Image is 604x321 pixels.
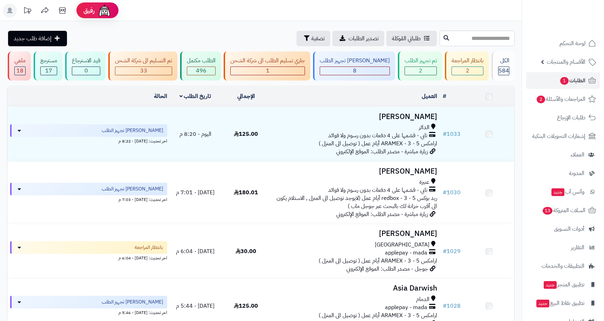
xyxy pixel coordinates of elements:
h3: [PERSON_NAME] [274,230,437,238]
a: مسترجع 17 [32,51,64,81]
h3: Asia Darwish [274,284,437,292]
a: تم التسليم الى شركة الشحن 33 [107,51,179,81]
a: قيد الاسترجاع 0 [64,51,107,81]
a: العملاء [526,146,600,163]
span: [DATE] - 5:44 م [176,302,215,310]
span: وآتس آب [551,187,584,197]
div: [PERSON_NAME] تجهيز الطلب [320,57,390,65]
div: مسترجع [40,57,57,65]
span: 1 [560,77,569,85]
span: [PERSON_NAME] تجهيز الطلب [102,127,163,134]
div: الكل [498,57,509,65]
a: إضافة طلب جديد [8,31,67,46]
span: تابي - قسّمها على 4 دفعات بدون رسوم ولا فوائد [328,132,427,140]
span: لوحة التحكم [559,39,585,48]
div: ملغي [14,57,26,65]
span: تصدير الطلبات [348,34,379,43]
a: المراجعات والأسئلة2 [526,91,600,107]
span: 180.01 [234,188,258,197]
div: 1 [231,67,305,75]
div: جاري تسليم الطلب الى شركة الشحن [230,57,305,65]
span: 125.00 [234,302,258,310]
span: 13 [543,207,552,215]
div: 8 [320,67,389,75]
div: 18 [15,67,25,75]
h3: [PERSON_NAME] [274,113,437,121]
span: بانتظار المراجعة [135,244,163,251]
span: applepay - mada [385,303,427,312]
span: المراجعات والأسئلة [536,94,585,104]
span: جديد [536,300,549,307]
a: الطلبات1 [526,72,600,89]
a: [PERSON_NAME] تجهيز الطلب 8 [312,51,396,81]
a: الكل584 [490,51,516,81]
button: تصفية [297,31,330,46]
div: اخر تحديث: [DATE] - 8:22 م [10,137,167,144]
span: العملاء [571,150,584,160]
a: #1030 [443,188,461,197]
a: جاري تسليم الطلب الى شركة الشحن 1 [222,51,312,81]
div: الطلب مكتمل [187,57,216,65]
span: تابي - قسّمها على 4 دفعات بدون رسوم ولا فوائد [328,186,427,194]
span: 17 [45,67,52,75]
a: طلبات الإرجاع [526,109,600,126]
span: 2 [466,67,469,75]
span: 8 [353,67,357,75]
span: أدوات التسويق [554,224,584,234]
span: ارامكس ARAMEX - 3 - 5 أيام عمل ( توصيل الى المنزل ) [319,311,437,320]
span: # [443,130,447,138]
span: # [443,247,447,256]
span: 2 [537,96,545,103]
span: 33 [140,67,147,75]
span: المدونة [569,168,584,178]
span: [PERSON_NAME] تجهيز الطلب [102,186,163,193]
a: أدوات التسويق [526,221,600,237]
a: تحديثات المنصة [19,4,36,19]
span: طلبات الإرجاع [557,113,585,123]
div: 2 [405,67,436,75]
span: 496 [196,67,206,75]
span: 18 [16,67,23,75]
span: التطبيقات والخدمات [542,261,584,271]
span: الدمام [416,295,429,303]
img: ai-face.png [97,4,111,18]
span: 2 [419,67,422,75]
div: 0 [72,67,100,75]
a: العميل [422,92,437,100]
span: زيارة مباشرة - مصدر الطلب: الموقع الإلكتروني [336,210,428,218]
span: زيارة مباشرة - مصدر الطلب: الموقع الإلكتروني [336,147,428,156]
a: تطبيق المتجرجديد [526,276,600,293]
span: ريد بوكس redbox - 3 - 5 أيام عمل (لايوجد توصيل الى المنزل , الاستلام يكون الى أقرب خزانة لك بالبح... [277,194,437,210]
a: #1028 [443,302,461,310]
a: لوحة التحكم [526,35,600,52]
span: رفيق [83,6,95,15]
span: جديد [551,188,564,196]
div: اخر تحديث: [DATE] - 6:04 م [10,254,167,261]
div: تم التسليم الى شركة الشحن [115,57,172,65]
a: الطلب مكتمل 496 [179,51,222,81]
span: جوجل - مصدر الطلب: الموقع الإلكتروني [346,265,428,273]
a: تم تجهيز الطلب 2 [396,51,443,81]
span: ارامكس ARAMEX - 3 - 5 أيام عمل ( توصيل الى المنزل ) [319,139,437,148]
a: الحالة [154,92,167,100]
span: applepay - mada [385,249,427,257]
span: # [443,188,447,197]
span: تصفية [311,34,325,43]
span: إضافة طلب جديد [14,34,52,43]
span: الأقسام والمنتجات [547,57,585,67]
a: التطبيقات والخدمات [526,258,600,274]
div: بانتظار المراجعة [452,57,483,65]
div: 496 [187,67,215,75]
img: logo-2.png [556,19,597,34]
div: 33 [115,67,172,75]
div: اخر تحديث: [DATE] - 7:03 م [10,195,167,203]
a: تاريخ الطلب [179,92,211,100]
span: 30.00 [236,247,256,256]
span: [PERSON_NAME] تجهيز الطلب [102,299,163,306]
span: 584 [498,67,509,75]
span: عنيزة [419,178,429,186]
a: إشعارات التحويلات البنكية [526,128,600,145]
a: #1029 [443,247,461,256]
a: ملغي 18 [6,51,32,81]
span: [DATE] - 7:01 م [176,188,215,197]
